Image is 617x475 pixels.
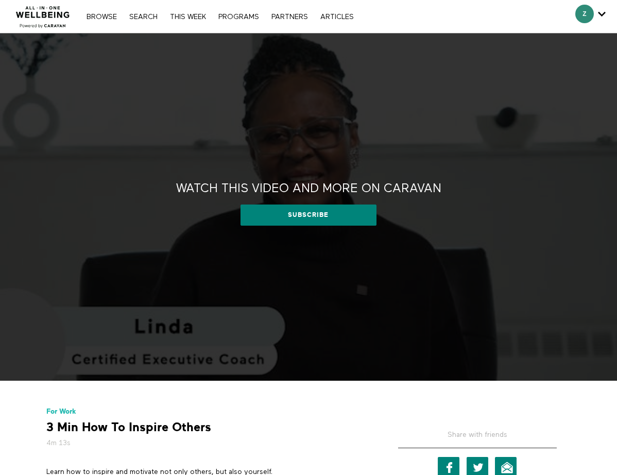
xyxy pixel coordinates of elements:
[81,11,358,22] nav: Primary
[81,13,122,21] a: Browse
[315,13,359,21] a: ARTICLES
[176,181,441,197] h2: Watch this video and more on CARAVAN
[46,438,368,448] h5: 4m 13s
[46,419,211,435] strong: 3 Min How To Inspire Others
[398,430,557,448] h5: Share with friends
[46,408,76,415] a: For Work
[124,13,163,21] a: Search
[165,13,211,21] a: THIS WEEK
[241,205,376,225] a: Subscribe
[213,13,264,21] a: PROGRAMS
[266,13,313,21] a: PARTNERS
